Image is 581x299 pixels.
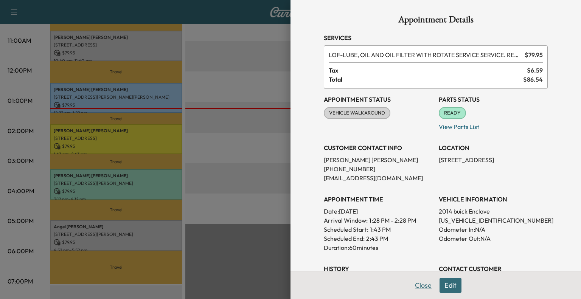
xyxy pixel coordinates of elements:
p: View Parts List [439,119,548,131]
p: [EMAIL_ADDRESS][DOMAIN_NAME] [324,174,433,183]
p: Duration: 60 minutes [324,243,433,252]
p: Scheduled Start: [324,225,368,234]
span: LUBE, OIL AND OIL FILTER WITH ROTATE SERVICE SERVICE. RESET OIL LIFE MONITOR. HAZARDOUS WASTE FEE... [329,50,522,59]
p: 2014 buick Enclave [439,207,548,216]
span: READY [440,109,465,117]
span: Total [329,75,523,84]
button: Edit [440,278,461,293]
h3: Appointment Status [324,95,433,104]
span: Tax [329,66,527,75]
h3: CONTACT CUSTOMER [439,264,548,273]
span: VEHICLE WALKAROUND [325,109,390,117]
span: $ 79.95 [525,50,543,59]
p: 1:43 PM [370,225,391,234]
button: Close [410,278,437,293]
p: [PERSON_NAME] [PERSON_NAME] [324,155,433,164]
p: 2:43 PM [366,234,388,243]
span: $ 86.54 [523,75,543,84]
h3: LOCATION [439,143,548,152]
span: $ 6.59 [527,66,543,75]
p: [STREET_ADDRESS] [439,155,548,164]
p: Date: [DATE] [324,207,433,216]
h3: CUSTOMER CONTACT INFO [324,143,433,152]
p: Scheduled End: [324,234,365,243]
p: [US_VEHICLE_IDENTIFICATION_NUMBER] [439,216,548,225]
span: 1:28 PM - 2:28 PM [369,216,416,225]
p: [PHONE_NUMBER] [324,164,433,174]
h3: History [324,264,433,273]
h3: Parts Status [439,95,548,104]
h3: APPOINTMENT TIME [324,195,433,204]
h3: VEHICLE INFORMATION [439,195,548,204]
h1: Appointment Details [324,15,548,27]
p: Odometer Out: N/A [439,234,548,243]
p: Arrival Window: [324,216,433,225]
p: Odometer In: N/A [439,225,548,234]
h3: Services [324,33,548,42]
